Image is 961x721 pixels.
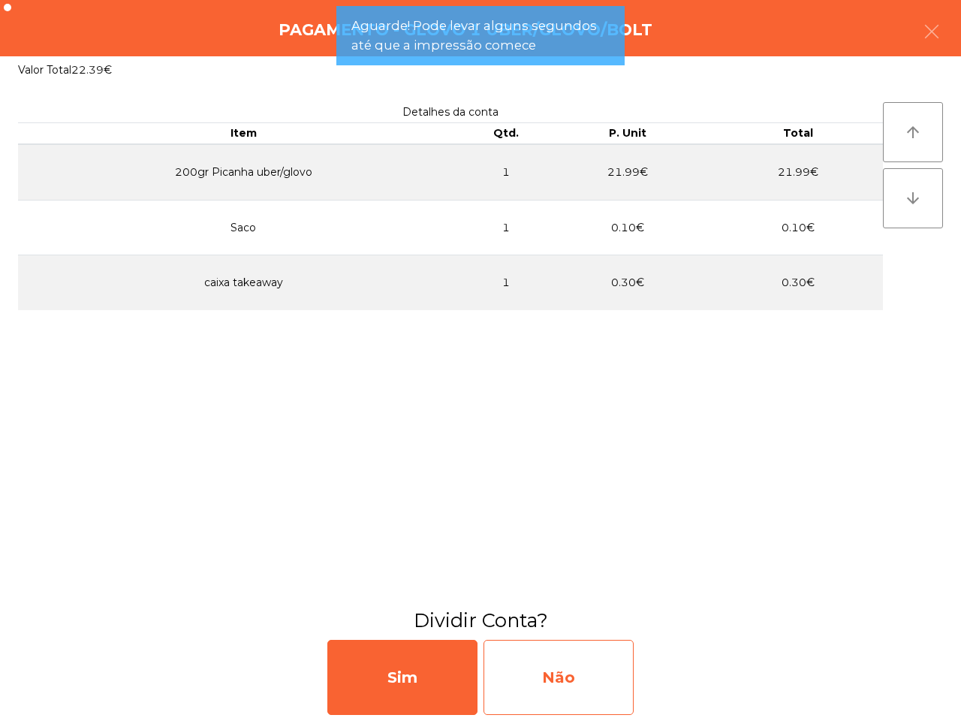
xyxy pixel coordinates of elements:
[402,105,499,119] span: Detalhes da conta
[279,19,652,41] h4: Pagamento - Glovo 1 Uber/Glovo/Bolt
[327,640,477,715] div: Sim
[713,255,883,310] td: 0.30€
[18,255,469,310] td: caixa takeaway
[543,255,712,310] td: 0.30€
[469,255,544,310] td: 1
[904,189,922,207] i: arrow_downward
[469,200,544,255] td: 1
[713,123,883,144] th: Total
[18,63,71,77] span: Valor Total
[469,123,544,144] th: Qtd.
[543,123,712,144] th: P. Unit
[18,144,469,201] td: 200gr Picanha uber/glovo
[883,168,943,228] button: arrow_downward
[713,144,883,201] td: 21.99€
[713,200,883,255] td: 0.10€
[71,63,112,77] span: 22.39€
[484,640,634,715] div: Não
[543,144,712,201] td: 21.99€
[543,200,712,255] td: 0.10€
[351,17,610,54] span: Aguarde! Pode levar alguns segundos até que a impressão comece
[18,200,469,255] td: Saco
[469,144,544,201] td: 1
[883,102,943,162] button: arrow_upward
[18,123,469,144] th: Item
[11,607,950,634] h3: Dividir Conta?
[904,123,922,141] i: arrow_upward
